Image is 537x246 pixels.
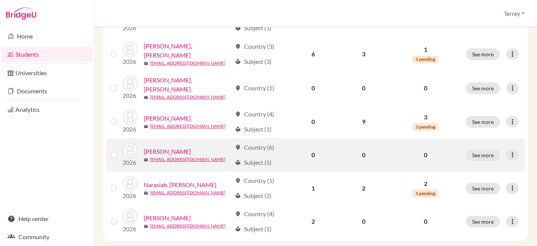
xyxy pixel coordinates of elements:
p: 2026 [123,57,138,66]
span: mail [144,124,148,129]
span: local_library [235,193,241,199]
span: location_on [235,43,241,50]
button: See more [466,216,500,227]
p: 0 [394,217,457,226]
td: 1 [288,172,338,205]
div: Country (4) [235,209,274,218]
td: 0 [338,71,390,105]
span: local_library [235,159,241,166]
div: Country (1) [235,84,274,93]
span: location_on [235,211,241,217]
img: Luo, Sidong [123,143,138,158]
p: 3 [394,113,457,122]
a: [PERSON_NAME], [PERSON_NAME] [144,76,232,94]
button: See more [466,48,500,60]
span: local_library [235,126,241,132]
td: 9 [338,105,390,138]
p: 2026 [123,23,138,32]
span: local_library [235,25,241,31]
button: See more [466,116,500,128]
p: 0 [394,150,457,159]
td: 6 [288,37,338,71]
span: mail [144,224,148,229]
a: Analytics [2,102,92,117]
p: 1 [394,45,457,54]
button: Terrey [500,6,528,21]
a: Community [2,229,92,244]
a: [PERSON_NAME], [PERSON_NAME] [144,42,232,60]
img: Liao, Jayden Weixiang [123,76,138,91]
a: [EMAIL_ADDRESS][DOMAIN_NAME] [150,189,226,196]
div: Subject (1) [235,125,272,134]
a: [PERSON_NAME] [144,114,191,123]
button: See more [466,82,500,94]
td: 0 [288,71,338,105]
span: location_on [235,178,241,184]
span: local_library [235,226,241,232]
p: 0 [394,84,457,93]
a: Universities [2,65,92,80]
a: Students [2,47,92,62]
img: Kristen, Natalie [123,42,138,57]
a: [EMAIL_ADDRESS][DOMAIN_NAME] [150,223,226,229]
p: 2026 [123,191,138,200]
a: [PERSON_NAME] [144,147,191,156]
div: Country (3) [235,42,274,51]
div: Subject (3) [235,57,272,66]
span: local_library [235,59,241,65]
img: Bridge-U [6,8,36,20]
div: Subject (5) [235,158,272,167]
button: See more [466,183,500,194]
div: Country (4) [235,110,274,119]
img: Ng, Emma [123,209,138,224]
a: [EMAIL_ADDRESS][DOMAIN_NAME] [150,156,226,163]
span: mail [144,23,148,28]
p: 2 [394,179,457,188]
td: 0 [288,105,338,138]
a: [EMAIL_ADDRESS][DOMAIN_NAME] [150,60,226,67]
td: 0 [338,205,390,238]
span: mail [144,191,148,195]
td: 0 [288,138,338,172]
span: mail [144,158,148,162]
p: 2026 [123,91,138,100]
img: Ling, Zishan [123,110,138,125]
td: 3 [338,37,390,71]
div: Subject (2) [235,191,272,200]
span: 1 pending [413,190,438,197]
a: Help center [2,211,92,226]
p: 2026 [123,224,138,234]
span: location_on [235,144,241,150]
span: location_on [235,85,241,91]
div: Country (1) [235,176,274,185]
span: location_on [235,111,241,117]
span: mail [144,61,148,66]
a: [EMAIL_ADDRESS][DOMAIN_NAME] [150,123,226,130]
p: 2026 [123,125,138,134]
td: 0 [338,138,390,172]
td: 2 [338,172,390,205]
a: [PERSON_NAME] [144,214,191,223]
td: 2 [288,205,338,238]
div: Subject (1) [235,224,272,234]
a: Narasiah, [PERSON_NAME] [144,180,216,189]
span: 1 pending [413,56,438,63]
button: See more [466,149,500,161]
div: Subject (1) [235,23,272,32]
a: Documents [2,84,92,99]
p: 2026 [123,158,138,167]
span: 3 pending [413,123,438,131]
a: [EMAIL_ADDRESS][DOMAIN_NAME] [150,94,226,101]
div: Country (6) [235,143,274,152]
a: Home [2,29,92,44]
span: mail [144,95,148,100]
img: Narasiah, Svara Carmel [123,176,138,191]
